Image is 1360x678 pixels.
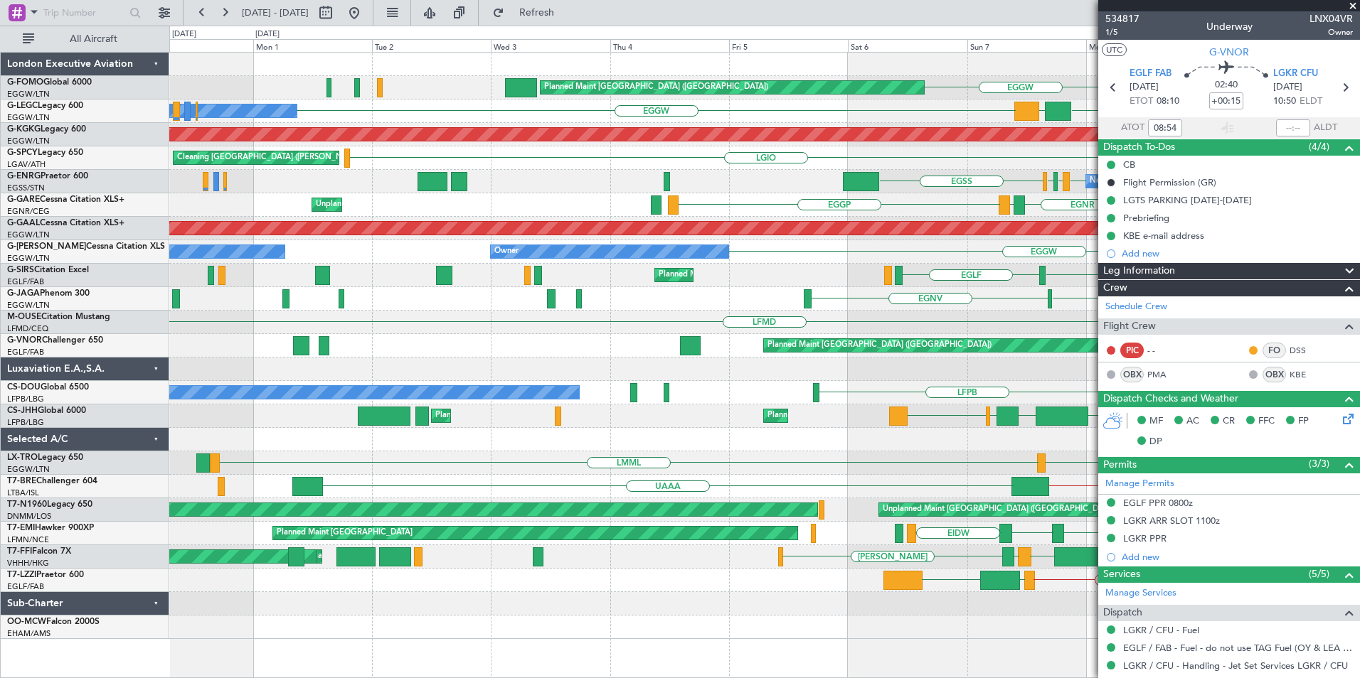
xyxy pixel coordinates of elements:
[1276,119,1310,136] input: --:--
[1206,19,1253,34] div: Underway
[7,618,46,626] span: OO-MCW
[1102,43,1127,56] button: UTC
[494,241,519,262] div: Owner
[7,477,97,485] a: T7-BREChallenger 604
[1148,119,1182,136] input: --:--
[1123,660,1348,672] a: LGKR / CFU - Handling - Jet Set Services LGKR / CFU
[7,125,41,134] span: G-KGKG
[7,558,49,569] a: VHHH/HKG
[7,266,89,274] a: G-SIRSCitation Excel
[767,335,992,356] div: Planned Maint [GEOGRAPHIC_DATA] ([GEOGRAPHIC_DATA])
[1103,263,1175,279] span: Leg Information
[7,159,46,170] a: LGAV/ATH
[1147,368,1179,381] a: PMA
[1123,158,1135,171] div: CB
[1123,642,1353,654] a: EGLF / FAB - Fuel - do not use TAG Fuel (OY & LEA only) EGLF / FAB
[7,102,38,110] span: G-LEGC
[253,39,372,52] div: Mon 1
[7,547,71,556] a: T7-FFIFalcon 7X
[7,172,88,181] a: G-ENRGPraetor 600
[767,405,992,426] div: Planned Maint [GEOGRAPHIC_DATA] ([GEOGRAPHIC_DATA])
[7,347,44,357] a: EGLF/FAB
[1090,171,1122,192] div: No Crew
[16,28,154,50] button: All Aircraft
[7,511,51,522] a: DNMM/LOS
[1123,497,1193,509] div: EGLF PPR 0800z
[7,230,50,240] a: EGGW/LTN
[7,500,47,509] span: T7-N1960
[7,336,42,345] span: G-VNOR
[7,242,86,251] span: G-[PERSON_NAME]
[7,383,89,392] a: CS-DOUGlobal 6500
[1123,230,1204,242] div: KBE e-mail address
[1290,344,1322,357] a: DSS
[1273,80,1302,95] span: [DATE]
[255,28,280,41] div: [DATE]
[1149,414,1163,429] span: MF
[7,89,50,99] a: EGGW/LTN
[1130,67,1172,81] span: EGLF FAB
[1290,368,1322,381] a: KBE
[7,276,44,287] a: EGLF/FAB
[1105,586,1176,601] a: Manage Services
[7,219,124,227] a: G-GAALCessna Citation XLS+
[7,172,41,181] span: G-ENRG
[1258,414,1275,429] span: FFC
[507,8,567,18] span: Refresh
[7,500,92,509] a: T7-N1960Legacy 650
[1103,605,1142,621] span: Dispatch
[1215,78,1238,92] span: 02:40
[7,464,50,475] a: EGGW/LTN
[7,323,48,334] a: LFMD/CEQ
[7,571,84,579] a: T7-LZZIPraetor 600
[1309,26,1353,38] span: Owner
[7,407,86,415] a: CS-JHHGlobal 6000
[7,289,40,298] span: G-JAGA
[967,39,1086,52] div: Sun 7
[37,34,150,44] span: All Aircraft
[1103,139,1175,156] span: Dispatch To-Dos
[491,39,610,52] div: Wed 3
[1120,343,1144,358] div: PIC
[1105,477,1174,491] a: Manage Permits
[7,125,86,134] a: G-KGKGLegacy 600
[1130,80,1159,95] span: [DATE]
[1298,414,1309,429] span: FP
[177,147,378,168] div: Cleaning [GEOGRAPHIC_DATA] ([PERSON_NAME] Intl)
[7,417,44,428] a: LFPB/LBG
[7,136,50,146] a: EGGW/LTN
[7,618,100,626] a: OO-MCWFalcon 2000S
[1157,95,1179,109] span: 08:10
[1309,456,1329,471] span: (3/3)
[7,219,40,227] span: G-GAAL
[1103,391,1238,407] span: Dispatch Checks and Weather
[1263,343,1286,358] div: FO
[1103,318,1156,335] span: Flight Crew
[7,407,38,415] span: CS-JHH
[7,183,45,193] a: EGSS/STN
[1300,95,1322,109] span: ELDT
[7,195,40,204] span: G-GARE
[1309,11,1353,26] span: LNX04VR
[1123,212,1169,224] div: Prebriefing
[7,149,83,157] a: G-SPCYLegacy 650
[7,336,103,345] a: G-VNORChallenger 650
[7,112,50,123] a: EGGW/LTN
[7,581,44,592] a: EGLF/FAB
[1263,367,1286,382] div: OBX
[7,394,44,404] a: LFPB/LBG
[7,206,50,217] a: EGNR/CEG
[1130,95,1153,109] span: ETOT
[7,242,165,251] a: G-[PERSON_NAME]Cessna Citation XLS
[486,1,571,24] button: Refresh
[1223,414,1235,429] span: CR
[7,628,51,639] a: EHAM/AMS
[7,547,32,556] span: T7-FFI
[7,477,36,485] span: T7-BRE
[883,499,1117,520] div: Unplanned Maint [GEOGRAPHIC_DATA] ([GEOGRAPHIC_DATA])
[43,2,125,23] input: Trip Number
[1122,247,1353,259] div: Add new
[1314,121,1337,135] span: ALDT
[1103,566,1140,583] span: Services
[1273,67,1318,81] span: LGKR CFU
